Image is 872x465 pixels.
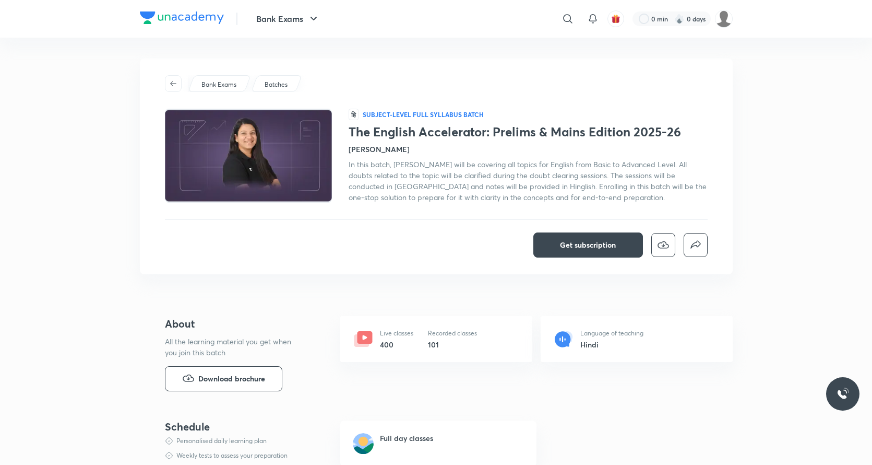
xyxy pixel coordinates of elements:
[580,339,643,350] h6: Hindi
[349,159,707,202] span: In this batch, [PERSON_NAME] will be covering all topics for English from Basic to Advanced Level...
[349,109,359,120] span: हि
[262,80,289,89] a: Batches
[715,10,733,28] img: Abdul Ramzeen
[349,144,410,155] h4: [PERSON_NAME]
[363,110,484,119] p: Subject-level full syllabus Batch
[176,437,267,445] div: Personalised daily learning plan
[611,14,620,24] img: avatar
[580,329,643,338] p: Language of teaching
[165,366,282,391] button: Download brochure
[140,11,224,27] a: Company Logo
[140,11,224,24] img: Company Logo
[533,233,643,258] button: Get subscription
[265,80,288,89] p: Batches
[380,339,413,350] h6: 400
[349,124,708,140] h1: The English Accelerator: Prelims & Mains Edition 2025-26
[837,388,849,400] img: ttu
[428,329,477,338] p: Recorded classes
[560,240,616,250] span: Get subscription
[607,10,624,27] button: avatar
[163,108,333,204] img: Thumbnail
[201,80,236,89] p: Bank Exams
[674,14,685,24] img: streak
[198,373,265,385] span: Download brochure
[199,80,238,89] a: Bank Exams
[176,451,288,460] div: Weekly tests to assess your preparation
[428,339,477,350] h6: 101
[165,421,306,433] div: Schedule
[165,316,307,332] h4: About
[250,8,326,29] button: Bank Exams
[380,329,413,338] p: Live classes
[165,336,300,358] p: All the learning material you get when you join this batch
[380,433,433,444] h6: Full day classes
